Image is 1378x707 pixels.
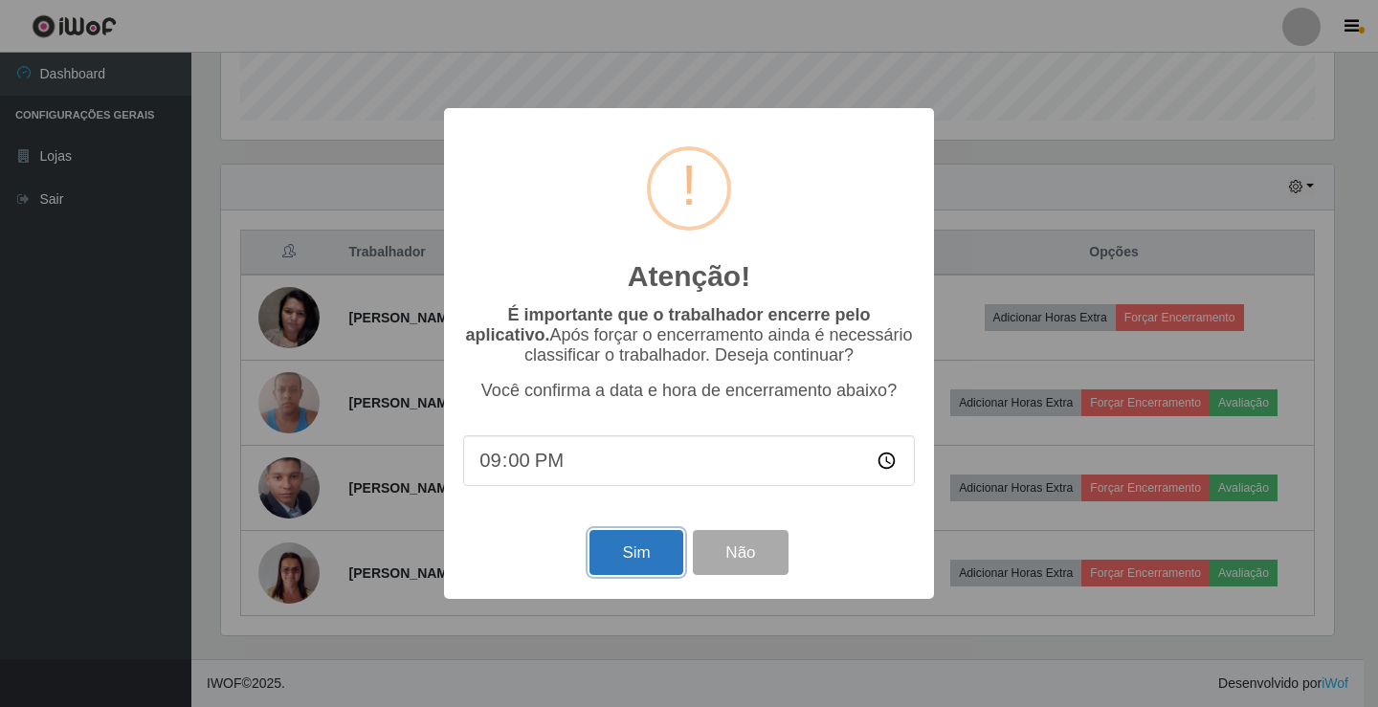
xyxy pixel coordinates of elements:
button: Sim [589,530,682,575]
p: Você confirma a data e hora de encerramento abaixo? [463,381,915,401]
b: É importante que o trabalhador encerre pelo aplicativo. [465,305,870,344]
button: Não [693,530,788,575]
h2: Atenção! [628,259,750,294]
p: Após forçar o encerramento ainda é necessário classificar o trabalhador. Deseja continuar? [463,305,915,365]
